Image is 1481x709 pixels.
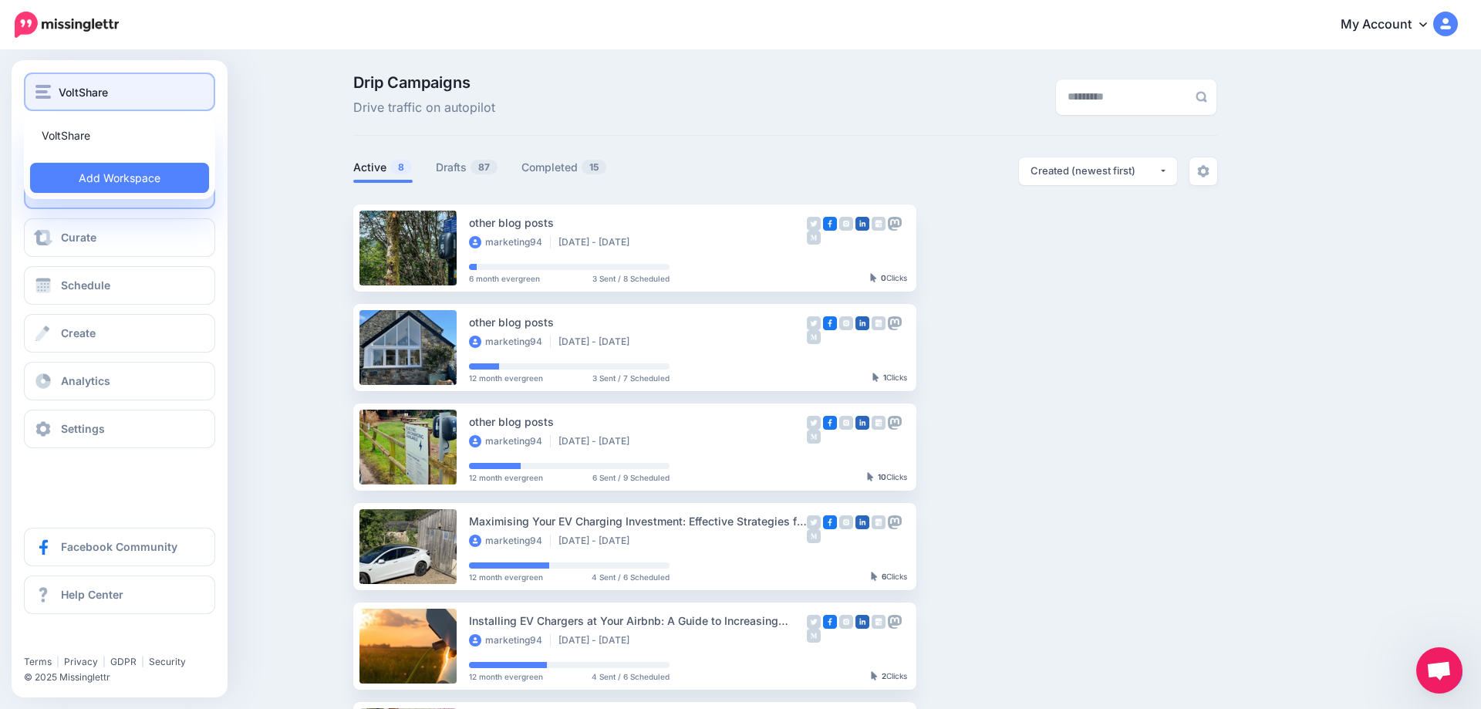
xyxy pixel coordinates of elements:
a: My Account [1325,6,1458,44]
li: marketing94 [469,236,551,248]
li: [DATE] - [DATE] [558,336,637,348]
img: instagram-grey-square.png [839,515,853,529]
img: instagram-grey-square.png [839,416,853,430]
a: Create [24,314,215,353]
img: google_business-grey-square.png [872,416,886,430]
img: linkedin-square.png [855,217,869,231]
div: Installing EV Chargers at Your Airbnb: A Guide to Increasing Revenue [469,612,807,630]
span: 6 Sent / 9 Scheduled [592,474,670,481]
span: 3 Sent / 8 Scheduled [592,275,670,282]
span: 87 [471,160,498,174]
div: Clicks [872,373,907,383]
img: facebook-square.png [823,316,837,330]
img: Missinglettr [15,12,119,38]
a: Drafts87 [436,158,498,177]
img: facebook-square.png [823,515,837,529]
img: medium-grey-square.png [807,330,821,344]
span: 4 Sent / 6 Scheduled [592,673,670,680]
div: other blog posts [469,313,807,331]
img: instagram-grey-square.png [839,217,853,231]
span: 12 month evergreen [469,374,543,382]
a: Help Center [24,576,215,614]
img: facebook-square.png [823,416,837,430]
a: Curate [24,218,215,257]
li: [DATE] - [DATE] [558,236,637,248]
span: 12 month evergreen [469,573,543,581]
img: google_business-grey-square.png [872,316,886,330]
img: mastodon-grey-square.png [888,515,902,529]
img: twitter-grey-square.png [807,615,821,629]
li: marketing94 [469,435,551,447]
li: marketing94 [469,336,551,348]
span: Help Center [61,588,123,601]
img: twitter-grey-square.png [807,217,821,231]
img: mastodon-grey-square.png [888,416,902,430]
img: medium-grey-square.png [807,529,821,543]
span: Curate [61,231,96,244]
span: 12 month evergreen [469,474,543,481]
span: 6 month evergreen [469,275,540,282]
img: instagram-grey-square.png [839,615,853,629]
span: Drive traffic on autopilot [353,98,495,118]
span: 3 Sent / 7 Scheduled [592,374,670,382]
span: | [56,656,59,667]
img: pointer-grey-darker.png [867,472,874,481]
img: google_business-grey-square.png [872,515,886,529]
img: medium-grey-square.png [807,231,821,245]
img: twitter-grey-square.png [807,515,821,529]
div: Maximising Your EV Charging Investment: Effective Strategies for Pricing and Management [469,512,807,530]
div: other blog posts [469,214,807,231]
img: search-grey-6.png [1196,91,1207,103]
li: [DATE] - [DATE] [558,535,637,547]
img: pointer-grey-darker.png [872,373,879,382]
button: Created (newest first) [1019,157,1177,185]
li: © 2025 Missinglettr [24,670,224,685]
img: medium-grey-square.png [807,430,821,444]
a: VoltShare [30,120,209,150]
img: linkedin-square.png [855,416,869,430]
li: [DATE] - [DATE] [558,435,637,447]
iframe: Twitter Follow Button [24,633,141,649]
a: Add Workspace [30,163,209,193]
img: pointer-grey-darker.png [871,671,878,680]
span: | [103,656,106,667]
a: Security [149,656,186,667]
a: Facebook Community [24,528,215,566]
img: menu.png [35,85,51,99]
span: Schedule [61,279,110,292]
a: Completed15 [521,158,607,177]
a: Analytics [24,362,215,400]
img: mastodon-grey-square.png [888,615,902,629]
a: GDPR [110,656,137,667]
img: google_business-grey-square.png [872,615,886,629]
span: Drip Campaigns [353,75,495,90]
a: Terms [24,656,52,667]
img: mastodon-grey-square.png [888,316,902,330]
li: [DATE] - [DATE] [558,634,637,647]
button: VoltShare [24,73,215,111]
b: 2 [882,671,886,680]
span: VoltShare [59,83,108,101]
a: Privacy [64,656,98,667]
img: medium-grey-square.png [807,629,821,643]
div: Clicks [867,473,907,482]
b: 6 [882,572,886,581]
b: 10 [878,472,886,481]
div: Clicks [870,274,907,283]
span: | [141,656,144,667]
div: Clicks [871,672,907,681]
img: settings-grey.png [1197,165,1209,177]
img: pointer-grey-darker.png [870,273,877,282]
img: linkedin-square.png [855,615,869,629]
b: 0 [881,273,886,282]
span: Settings [61,422,105,435]
a: Settings [24,410,215,448]
span: 12 month evergreen [469,673,543,680]
img: linkedin-square.png [855,316,869,330]
span: 8 [390,160,412,174]
b: 1 [883,373,886,382]
div: Created (newest first) [1031,164,1159,178]
li: marketing94 [469,634,551,647]
a: Active8 [353,158,413,177]
span: 15 [582,160,606,174]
